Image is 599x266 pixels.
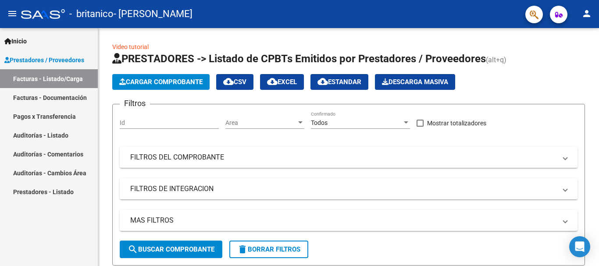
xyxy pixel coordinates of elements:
[4,36,27,46] span: Inicio
[119,78,203,86] span: Cargar Comprobante
[375,74,455,90] app-download-masive: Descarga masiva de comprobantes (adjuntos)
[7,8,18,19] mat-icon: menu
[310,74,368,90] button: Estandar
[267,78,297,86] span: EXCEL
[120,241,222,258] button: Buscar Comprobante
[223,78,246,86] span: CSV
[317,78,361,86] span: Estandar
[120,97,150,110] h3: Filtros
[225,119,296,127] span: Area
[69,4,114,24] span: - britanico
[581,8,592,19] mat-icon: person
[130,216,556,225] mat-panel-title: MAS FILTROS
[267,76,278,87] mat-icon: cloud_download
[130,153,556,162] mat-panel-title: FILTROS DEL COMPROBANTE
[130,184,556,194] mat-panel-title: FILTROS DE INTEGRACION
[229,241,308,258] button: Borrar Filtros
[4,55,84,65] span: Prestadores / Proveedores
[112,53,486,65] span: PRESTADORES -> Listado de CPBTs Emitidos por Prestadores / Proveedores
[120,178,578,199] mat-expansion-panel-header: FILTROS DE INTEGRACION
[486,56,506,64] span: (alt+q)
[317,76,328,87] mat-icon: cloud_download
[569,236,590,257] div: Open Intercom Messenger
[223,76,234,87] mat-icon: cloud_download
[120,147,578,168] mat-expansion-panel-header: FILTROS DEL COMPROBANTE
[311,119,328,126] span: Todos
[237,244,248,255] mat-icon: delete
[260,74,304,90] button: EXCEL
[237,245,300,253] span: Borrar Filtros
[114,4,193,24] span: - [PERSON_NAME]
[112,74,210,90] button: Cargar Comprobante
[128,245,214,253] span: Buscar Comprobante
[427,118,486,128] span: Mostrar totalizadores
[382,78,448,86] span: Descarga Masiva
[216,74,253,90] button: CSV
[120,210,578,231] mat-expansion-panel-header: MAS FILTROS
[375,74,455,90] button: Descarga Masiva
[112,43,149,50] a: Video tutorial
[128,244,138,255] mat-icon: search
